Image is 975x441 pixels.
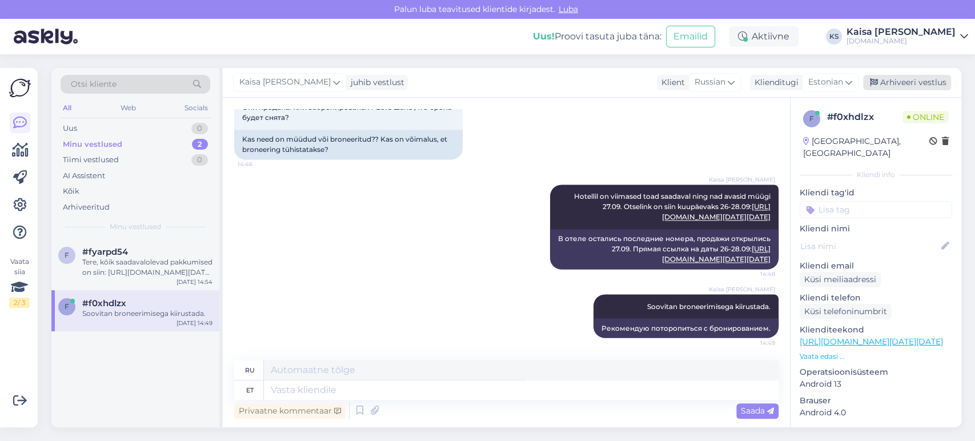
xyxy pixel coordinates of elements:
[800,378,952,390] p: Android 13
[191,154,208,166] div: 0
[800,324,952,336] p: Klienditeekond
[61,101,74,115] div: All
[246,380,254,400] div: et
[800,272,881,287] div: Küsi meiliaadressi
[555,4,581,14] span: Luba
[800,407,952,419] p: Android 4.0
[82,257,212,278] div: Tere, kõik saadavalolevad pakkumised on siin: [URL][DOMAIN_NAME][DATE][DATE][GEOGRAPHIC_DATA]
[695,76,725,89] span: Russian
[741,406,774,416] span: Saada
[902,111,949,123] span: Online
[647,302,771,310] span: Soovitan broneerimisega kiirustada.
[800,201,952,218] input: Lisa tag
[827,110,902,124] div: # f0xhdlzx
[65,302,69,311] span: f
[346,77,404,89] div: juhib vestlust
[550,229,779,269] div: В отеле остались последние номера, продажи открылись 27.09. Прямая ссылка на даты 26-28.09:
[176,319,212,327] div: [DATE] 14:49
[63,170,105,182] div: AI Assistent
[732,270,775,278] span: 14:48
[709,175,775,184] span: Kaisa [PERSON_NAME]
[800,304,892,319] div: Küsi telefoninumbrit
[574,192,772,221] span: Hotellil on viimased toad saadaval ning nad avasid müügi 27.09. Otselink on siin kuupäevaks 26-28...
[800,223,952,235] p: Kliendi nimi
[82,308,212,319] div: Soovitan broneerimisega kiirustada.
[65,251,69,259] span: f
[82,298,126,308] span: #f0xhdlzx
[803,135,929,159] div: [GEOGRAPHIC_DATA], [GEOGRAPHIC_DATA]
[176,278,212,286] div: [DATE] 14:54
[118,101,138,115] div: Web
[71,78,117,90] span: Otsi kliente
[800,395,952,407] p: Brauser
[593,318,779,338] div: Рекомендую поторопиться с бронированием.
[732,338,775,347] span: 14:49
[110,222,161,232] span: Minu vestlused
[63,154,119,166] div: Tiimi vestlused
[863,75,951,90] div: Arhiveeri vestlus
[808,76,843,89] span: Estonian
[533,30,661,43] div: Proovi tasuta juba täna:
[657,77,685,89] div: Klient
[192,139,208,150] div: 2
[750,77,799,89] div: Klienditugi
[846,37,956,46] div: [DOMAIN_NAME]
[826,29,842,45] div: KS
[9,77,31,99] img: Askly Logo
[800,292,952,304] p: Kliendi telefon
[191,123,208,134] div: 0
[63,186,79,197] div: Kõik
[809,114,814,123] span: f
[63,202,110,213] div: Arhiveeritud
[800,366,952,378] p: Operatsioonisüsteem
[846,27,968,46] a: Kaisa [PERSON_NAME][DOMAIN_NAME]
[63,123,77,134] div: Uus
[239,76,331,89] span: Kaisa [PERSON_NAME]
[729,26,799,47] div: Aktiivne
[9,298,30,308] div: 2 / 3
[182,101,210,115] div: Socials
[63,139,122,150] div: Minu vestlused
[245,360,255,380] div: ru
[238,160,280,169] span: 14:46
[234,130,463,159] div: Kas need on müüdud või broneeritud?? Kas on võimalus, et broneering tühistatakse?
[800,240,939,252] input: Lisa nimi
[666,26,715,47] button: Emailid
[709,285,775,294] span: Kaisa [PERSON_NAME]
[82,247,128,257] span: #fyarpd54
[846,27,956,37] div: Kaisa [PERSON_NAME]
[800,170,952,180] div: Kliendi info
[9,256,30,308] div: Vaata siia
[800,336,943,347] a: [URL][DOMAIN_NAME][DATE][DATE]
[800,187,952,199] p: Kliendi tag'id
[800,260,952,272] p: Kliendi email
[800,351,952,362] p: Vaata edasi ...
[234,403,346,419] div: Privaatne kommentaar
[533,31,555,42] b: Uus!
